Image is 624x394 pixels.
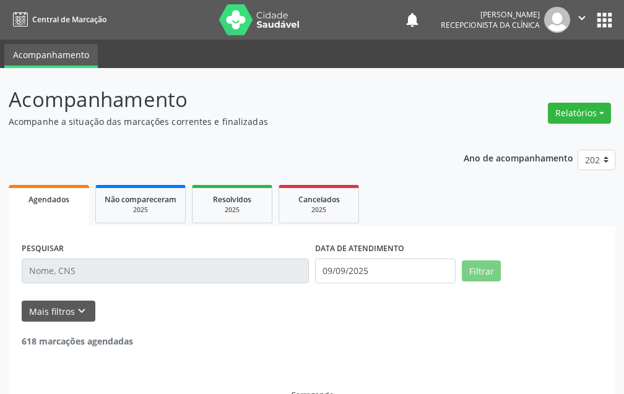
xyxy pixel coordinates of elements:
[28,194,69,205] span: Agendados
[404,11,421,28] button: notifications
[22,259,309,283] input: Nome, CNS
[315,259,456,283] input: Selecione um intervalo
[22,239,64,259] label: PESQUISAR
[298,194,340,205] span: Cancelados
[464,150,573,165] p: Ano de acompanhamento
[4,44,98,68] a: Acompanhamento
[22,335,133,347] strong: 618 marcações agendadas
[575,11,589,25] i: 
[75,304,89,318] i: keyboard_arrow_down
[544,7,570,33] img: img
[548,103,611,124] button: Relatórios
[9,84,433,115] p: Acompanhamento
[462,260,501,281] button: Filtrar
[201,205,263,215] div: 2025
[288,205,350,215] div: 2025
[9,9,106,30] a: Central de Marcação
[22,301,95,322] button: Mais filtroskeyboard_arrow_down
[441,9,540,20] div: [PERSON_NAME]
[105,205,176,215] div: 2025
[570,7,594,33] button: 
[32,14,106,25] span: Central de Marcação
[315,239,404,259] label: DATA DE ATENDIMENTO
[9,115,433,128] p: Acompanhe a situação das marcações correntes e finalizadas
[105,194,176,205] span: Não compareceram
[441,20,540,30] span: Recepcionista da clínica
[213,194,251,205] span: Resolvidos
[594,9,615,31] button: apps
